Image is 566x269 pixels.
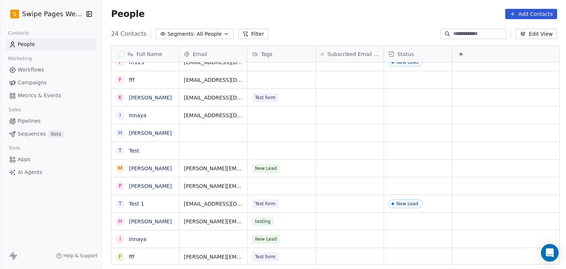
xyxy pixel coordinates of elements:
span: [PERSON_NAME][EMAIL_ADDRESS][DOMAIN_NAME] [184,182,243,190]
a: Metrics & Events [6,90,96,102]
div: Email [179,46,247,62]
span: Subscribed Email Categories [328,50,380,58]
div: M [118,164,122,172]
span: Pipelines [18,117,41,125]
span: [PERSON_NAME][EMAIL_ADDRESS][DOMAIN_NAME] [184,165,243,172]
div: H [118,129,122,137]
div: New Lead [396,201,418,206]
span: Test form [252,252,279,261]
span: Contacts [5,28,32,39]
a: Campaigns [6,77,96,89]
div: f [119,76,122,84]
div: K [119,94,122,101]
span: Tags [261,50,272,58]
div: grid [111,62,179,265]
span: Test form [252,199,279,208]
div: Full Name [111,46,179,62]
a: [PERSON_NAME] [129,219,172,224]
div: h [118,217,122,225]
span: 24 Contacts [111,29,146,38]
div: f [119,58,122,66]
a: [PERSON_NAME] [129,130,172,136]
span: Beta [49,130,63,138]
span: All People [196,30,221,38]
div: grid [179,62,560,265]
span: Swipe Pages Webhook [22,9,84,19]
span: People [111,8,144,20]
span: [EMAIL_ADDRESS][DOMAIN_NAME] [184,112,243,119]
span: Workflows [18,66,44,74]
span: [EMAIL_ADDRESS][DOMAIN_NAME] [184,59,243,66]
a: People [6,38,96,50]
a: [PERSON_NAME] [129,183,172,189]
span: Email [193,50,207,58]
a: SequencesBeta [6,128,96,140]
span: Full Name [136,50,162,58]
button: Add Contacts [505,9,557,19]
div: I [119,235,121,243]
a: fff [129,254,134,260]
span: [PERSON_NAME][EMAIL_ADDRESS][DOMAIN_NAME] [184,218,243,225]
div: T [119,147,122,154]
div: Open Intercom Messenger [541,244,559,262]
span: New Lead [252,164,280,173]
span: Marketing [5,53,35,64]
span: People [18,41,35,48]
a: Innaya [129,112,146,118]
a: [PERSON_NAME] [129,95,172,101]
span: S [13,10,17,18]
div: f [119,253,122,261]
span: testing [252,217,273,226]
div: T [119,200,122,207]
div: I [119,111,121,119]
span: Campaigns [18,79,46,87]
button: SSwipe Pages Webhook [9,8,81,20]
span: Help & Support [63,253,97,259]
a: Help & Support [56,253,97,259]
a: Test 1 [129,201,144,207]
div: Status [384,46,452,62]
div: Tags [248,46,315,62]
span: [EMAIL_ADDRESS][DOMAIN_NAME] [184,94,243,101]
span: Sales [5,104,24,115]
a: Workflows [6,64,96,76]
span: Sequences [18,130,46,138]
span: [PERSON_NAME][EMAIL_ADDRESS][DOMAIN_NAME] [184,253,243,261]
span: [EMAIL_ADDRESS][DOMAIN_NAME] [184,76,243,84]
a: Pipelines [6,115,96,127]
span: Segments: [167,30,195,38]
a: Innaya [129,236,146,242]
span: Metrics & Events [18,92,61,99]
span: New Lead [252,235,280,244]
span: Test form [252,93,279,102]
button: Edit View [516,29,557,39]
div: New Lead [396,60,418,65]
span: Apps [18,156,31,163]
div: P [119,182,122,190]
a: [PERSON_NAME] [129,165,172,171]
a: Test [129,148,139,154]
span: AI Agents [18,168,42,176]
span: Tools [5,143,23,154]
button: Filter [238,29,269,39]
a: Apps [6,153,96,165]
a: fff [129,77,134,83]
span: [EMAIL_ADDRESS][DOMAIN_NAME] [184,200,243,207]
span: Status [397,50,414,58]
a: fff123 [129,59,144,65]
a: AI Agents [6,166,96,178]
div: Subscribed Email Categories [316,46,384,62]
